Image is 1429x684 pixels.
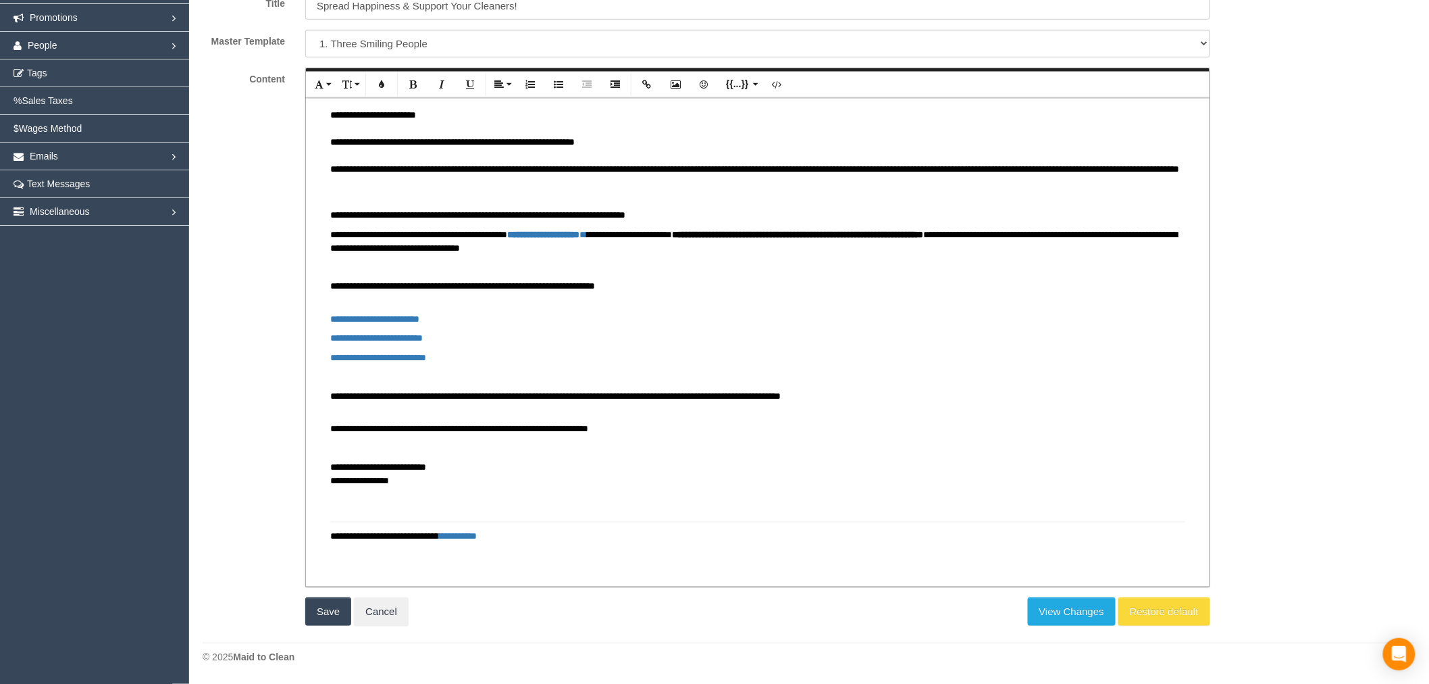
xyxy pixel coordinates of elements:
[634,72,660,97] button: Insert Link (Ctrl+K)
[30,206,90,217] span: Miscellaneous
[309,72,334,97] button: Font Family
[203,650,1415,664] div: © 2025
[602,72,628,97] button: Increase Indent (Ctrl+])
[354,597,409,626] a: Cancel
[489,72,515,97] button: Align
[192,30,295,48] label: Master Template
[691,72,717,97] button: Emoticons
[719,72,760,97] button: {{...}}
[27,68,47,78] span: Tags
[1028,597,1116,626] button: View Changes
[369,72,394,97] button: Colors
[1118,597,1210,626] button: Restore default
[233,652,294,662] strong: Maid to Clean
[22,95,72,106] span: Sales Taxes
[337,72,363,97] button: Font Size
[1383,638,1415,670] div: Open Intercom Messenger
[400,72,426,97] button: Bold (Ctrl+B)
[30,151,58,162] span: Emails
[574,72,600,97] button: Decrease Indent (Ctrl+[)
[19,123,82,134] span: Wages Method
[305,597,351,626] button: Save
[662,72,688,97] button: Insert Image (Ctrl+P)
[517,72,543,97] button: Ordered List
[28,40,57,51] span: People
[192,68,295,86] label: Content
[27,178,90,189] span: Text Messages
[725,78,750,90] span: {{...}}
[30,12,78,23] span: Promotions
